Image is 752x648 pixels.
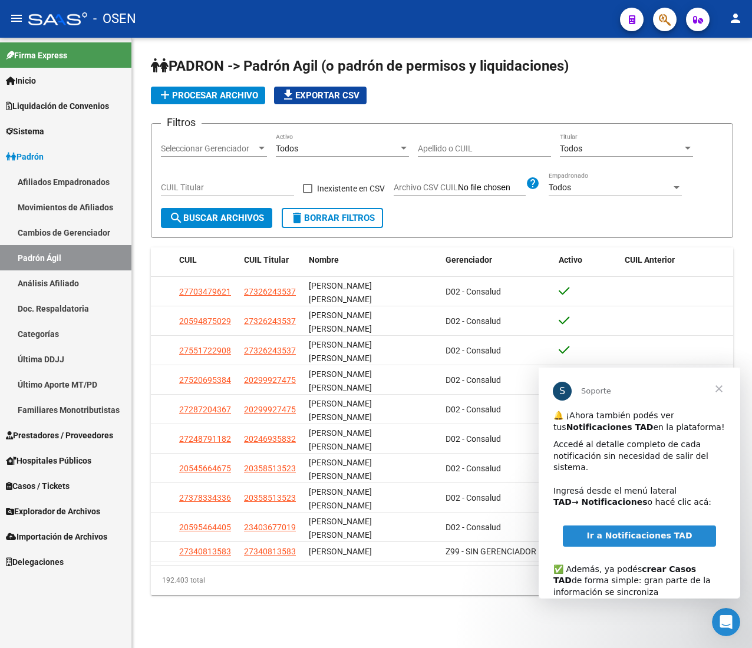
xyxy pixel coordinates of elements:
[394,183,458,192] span: Archivo CSV CUIL
[309,487,372,510] span: [PERSON_NAME] [PERSON_NAME]
[728,11,743,25] mat-icon: person
[6,505,100,518] span: Explorador de Archivos
[179,287,231,296] span: 27703479621
[6,556,64,568] span: Delegaciones
[625,255,675,265] span: CUIL Anterior
[309,369,372,392] span: [PERSON_NAME] [PERSON_NAME]
[309,255,339,265] span: Nombre
[309,458,372,481] span: [PERSON_NAME] [PERSON_NAME]
[179,434,231,444] span: 27248791182
[179,346,231,355] span: 27551722908
[559,255,582,265] span: Activo
[317,181,385,196] span: Inexistente en CSV
[446,255,492,265] span: Gerenciador
[6,74,36,87] span: Inicio
[458,183,526,193] input: Archivo CSV CUIL
[549,183,571,192] span: Todos
[244,405,296,414] span: 20299927475
[309,517,372,540] span: [PERSON_NAME] [PERSON_NAME]
[539,368,740,599] iframe: Intercom live chat mensaje
[6,100,109,113] span: Liquidación de Convenios
[244,493,296,502] span: 20358513523
[6,125,44,138] span: Sistema
[712,608,740,636] iframe: Intercom live chat
[276,144,298,153] span: Todos
[446,523,501,532] span: D02 - Consalud
[169,213,264,223] span: Buscar Archivos
[244,255,289,265] span: CUIL Titular
[179,464,231,473] span: 20545664675
[6,49,67,62] span: Firma Express
[6,454,91,467] span: Hospitales Públicos
[179,547,231,556] span: 27340813583
[304,247,441,273] datatable-header-cell: Nombre
[446,346,501,355] span: D02 - Consalud
[179,255,197,265] span: CUIL
[244,547,296,556] span: 27340813583
[309,310,372,333] span: [PERSON_NAME] [PERSON_NAME]
[161,208,272,228] button: Buscar Archivos
[174,247,239,273] datatable-header-cell: CUIL
[309,547,372,556] span: [PERSON_NAME]
[6,480,70,492] span: Casos / Tickets
[244,346,296,355] span: 27326243537
[179,523,231,532] span: 20595464405
[244,523,296,532] span: 23403677019
[169,211,183,225] mat-icon: search
[441,247,554,273] datatable-header-cell: Gerenciador
[6,530,107,543] span: Importación de Archivos
[244,434,296,444] span: 20246935832
[309,399,372,422] span: [PERSON_NAME] [PERSON_NAME]
[179,316,231,326] span: 20594875029
[161,144,256,154] span: Seleccionar Gerenciador
[309,428,372,451] span: [PERSON_NAME] [PERSON_NAME]
[281,90,359,101] span: Exportar CSV
[620,247,733,273] datatable-header-cell: CUIL Anterior
[161,114,202,131] h3: Filtros
[290,213,375,223] span: Borrar Filtros
[554,247,620,273] datatable-header-cell: Activo
[560,144,582,153] span: Todos
[158,88,172,102] mat-icon: add
[446,434,501,444] span: D02 - Consalud
[290,211,304,225] mat-icon: delete
[239,247,304,273] datatable-header-cell: CUIL Titular
[309,281,372,304] span: [PERSON_NAME] [PERSON_NAME]
[93,6,136,32] span: - OSEN
[446,547,536,556] span: Z99 - SIN GERENCIADOR
[244,287,296,296] span: 27326243537
[244,375,296,385] span: 20299927475
[151,58,569,74] span: PADRON -> Padrón Agil (o padrón de permisos y liquidaciones)
[158,90,258,101] span: Procesar archivo
[446,287,501,296] span: D02 - Consalud
[446,464,501,473] span: D02 - Consalud
[446,375,501,385] span: D02 - Consalud
[446,493,501,502] span: D02 - Consalud
[526,176,540,190] mat-icon: help
[9,11,24,25] mat-icon: menu
[244,316,296,326] span: 27326243537
[309,340,372,363] span: [PERSON_NAME] [PERSON_NAME]
[179,493,231,502] span: 27378334336
[281,88,295,102] mat-icon: file_download
[282,208,383,228] button: Borrar Filtros
[179,405,231,414] span: 27287204367
[179,375,231,385] span: 27520695384
[6,150,44,163] span: Padrón
[446,405,501,414] span: D02 - Consalud
[15,184,187,265] div: ✅ Además, ya podés de forma simple: gran parte de la información se sincroniza automáticamente y ...
[274,87,367,104] button: Exportar CSV
[446,316,501,326] span: D02 - Consalud
[151,566,265,595] div: 192.403 total
[151,87,265,104] button: Procesar archivo
[244,464,296,473] span: 20358513523
[537,574,559,587] a: go to first page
